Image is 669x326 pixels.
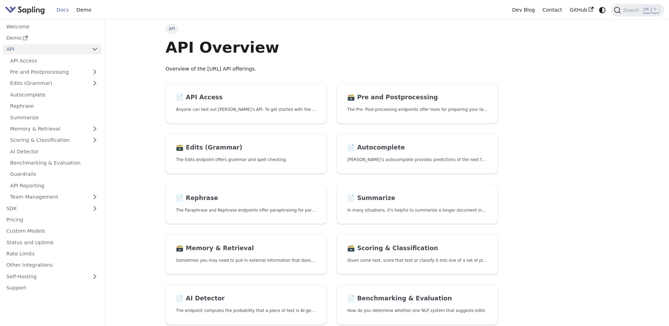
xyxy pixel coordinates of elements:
[165,285,327,325] a: 📄️ AI DetectorThe endpoint computes the probability that a piece of text is AI-generated,
[176,245,316,252] h2: Memory & Retrieval
[347,94,487,101] h2: Pre and Postprocessing
[2,33,102,43] a: Demo
[347,207,487,214] p: In many situations, it's helpful to summarize a longer document into a shorter, more easily diges...
[176,94,316,101] h2: API Access
[6,78,102,88] a: Edits (Grammar)
[6,112,102,122] a: Summarize
[176,295,316,302] h2: AI Detector
[2,249,102,259] a: Rate Limits
[6,124,102,134] a: Memory & Retrieval
[566,5,597,15] a: GitHub
[347,257,487,264] p: Given some text, score that text or classify it into one of a set of pre-specified categories.
[2,237,102,247] a: Status and Uptime
[73,5,95,15] a: Demo
[6,180,102,191] a: API Reporting
[337,184,498,224] a: 📄️ SummarizeIn many situations, it's helpful to summarize a longer document into a shorter, more ...
[88,44,102,54] button: Collapse sidebar category 'API'
[6,89,102,100] a: Autocomplete
[2,283,102,293] a: Support
[176,257,316,264] p: Sometimes you may need to pull in external information that doesn't fit in the context size of an...
[347,144,487,152] h2: Autocomplete
[337,134,498,174] a: 📄️ Autocomplete[PERSON_NAME]'s autocomplete provides predictions of the next few characters or words
[597,5,608,15] button: Switch between dark and light mode (currently system mode)
[6,192,102,202] a: Team Management
[165,24,178,34] span: API
[165,234,327,274] a: 🗃️ Memory & RetrievalSometimes you may need to pull in external information that doesn't fit in t...
[176,106,316,113] p: Anyone can test out Sapling's API. To get started with the API, simply:
[176,194,316,202] h2: Rephrase
[2,271,102,281] a: Self-Hosting
[539,5,566,15] a: Contact
[165,24,498,34] nav: Breadcrumbs
[176,207,316,214] p: The Paraphrase and Rephrase endpoints offer paraphrasing for particular styles.
[165,38,498,57] h1: API Overview
[6,169,102,179] a: Guardrails
[6,55,102,66] a: API Access
[5,5,45,15] img: Sapling.ai
[2,260,102,270] a: Other Integrations
[6,135,102,145] a: Scoring & Classification
[337,83,498,124] a: 🗃️ Pre and PostprocessingThe Pre- Post-processing endpoints offer tools for preparing your text d...
[176,157,316,163] p: The Edits endpoint offers grammar and spell checking.
[2,215,102,225] a: Pricing
[5,5,47,15] a: Sapling.ai
[337,285,498,325] a: 📄️ Benchmarking & EvaluationHow do you determine whether one NLP system that suggests edits
[165,184,327,224] a: 📄️ RephraseThe Paraphrase and Rephrase endpoints offer paraphrasing for particular styles.
[2,21,102,32] a: Welcome
[165,65,498,73] p: Overview of the [URL] API offerings.
[347,307,487,314] p: How do you determine whether one NLP system that suggests edits
[347,106,487,113] p: The Pre- Post-processing endpoints offer tools for preparing your text data for ingestation as we...
[6,101,102,111] a: Rephrase
[347,194,487,202] h2: Summarize
[176,307,316,314] p: The endpoint computes the probability that a piece of text is AI-generated,
[337,234,498,274] a: 🗃️ Scoring & ClassificationGiven some text, score that text or classify it into one of a set of p...
[176,144,316,152] h2: Edits (Grammar)
[2,44,88,54] a: API
[347,245,487,252] h2: Scoring & Classification
[6,67,102,77] a: Pre and Postprocessing
[165,134,327,174] a: 🗃️ Edits (Grammar)The Edits endpoint offers grammar and spell checking.
[53,5,73,15] a: Docs
[6,146,102,157] a: AI Detector
[347,295,487,302] h2: Benchmarking & Evaluation
[2,203,88,213] a: SDK
[508,5,538,15] a: Dev Blog
[621,7,643,13] span: Search
[611,4,664,16] button: Search (Ctrl+K)
[652,7,659,13] kbd: K
[347,157,487,163] p: Sapling's autocomplete provides predictions of the next few characters or words
[88,203,102,213] button: Expand sidebar category 'SDK'
[6,158,102,168] a: Benchmarking & Evaluation
[165,83,327,124] a: 📄️ API AccessAnyone can test out [PERSON_NAME]'s API. To get started with the API, simply:
[2,226,102,236] a: Custom Models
